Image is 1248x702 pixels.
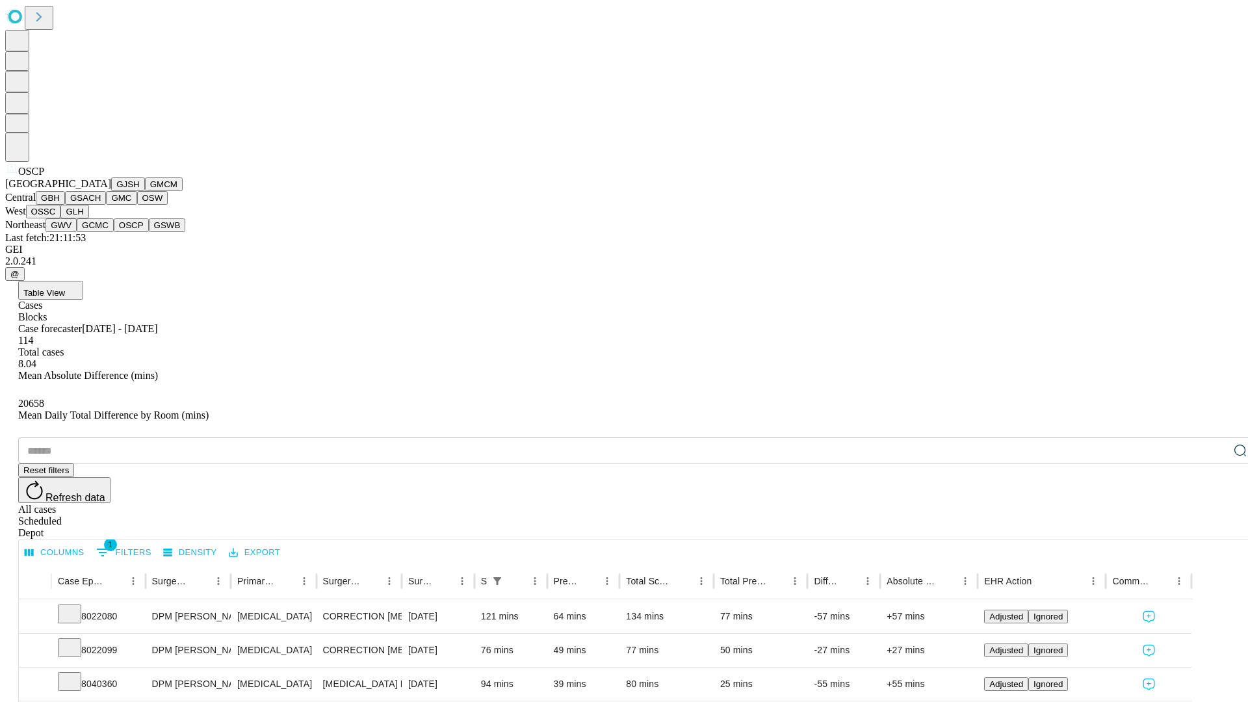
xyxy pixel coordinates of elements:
[237,668,309,701] div: [MEDICAL_DATA]
[323,600,395,633] div: CORRECTION [MEDICAL_DATA], DOUBLE [MEDICAL_DATA]
[323,634,395,667] div: CORRECTION [MEDICAL_DATA]
[481,576,487,586] div: Scheduled In Room Duration
[104,538,117,551] span: 1
[106,572,124,590] button: Sort
[887,634,971,667] div: +27 mins
[106,191,136,205] button: GMC
[82,323,157,334] span: [DATE] - [DATE]
[226,543,283,563] button: Export
[152,576,190,586] div: Surgeon Name
[626,600,707,633] div: 134 mins
[18,323,82,334] span: Case forecaster
[114,218,149,232] button: OSCP
[887,600,971,633] div: +57 mins
[65,191,106,205] button: GSACH
[21,543,88,563] button: Select columns
[554,668,614,701] div: 39 mins
[1152,572,1170,590] button: Sort
[859,572,877,590] button: Menu
[58,600,139,633] div: 8022080
[840,572,859,590] button: Sort
[58,668,139,701] div: 8040360
[488,572,506,590] button: Show filters
[674,572,692,590] button: Sort
[887,668,971,701] div: +55 mins
[984,576,1032,586] div: EHR Action
[323,576,361,586] div: Surgery Name
[18,281,83,300] button: Table View
[408,668,468,701] div: [DATE]
[18,409,209,421] span: Mean Daily Total Difference by Room (mins)
[720,668,801,701] div: 25 mins
[58,576,105,586] div: Case Epic Id
[626,576,673,586] div: Total Scheduled Duration
[526,572,544,590] button: Menu
[36,191,65,205] button: GBH
[152,600,224,633] div: DPM [PERSON_NAME] [PERSON_NAME]
[481,600,541,633] div: 121 mins
[209,572,227,590] button: Menu
[598,572,616,590] button: Menu
[692,572,710,590] button: Menu
[152,668,224,701] div: DPM [PERSON_NAME] [PERSON_NAME]
[18,166,44,177] span: OSCP
[18,477,110,503] button: Refresh data
[1170,572,1188,590] button: Menu
[45,492,105,503] span: Refresh data
[481,634,541,667] div: 76 mins
[720,634,801,667] div: 50 mins
[453,572,471,590] button: Menu
[191,572,209,590] button: Sort
[58,634,139,667] div: 8022099
[23,465,69,475] span: Reset filters
[580,572,598,590] button: Sort
[323,668,395,701] div: [MEDICAL_DATA] PLANTAR [MEDICAL_DATA]
[984,610,1028,623] button: Adjusted
[814,668,874,701] div: -55 mins
[5,178,111,189] span: [GEOGRAPHIC_DATA]
[145,177,183,191] button: GMCM
[149,218,186,232] button: GSWB
[1112,576,1150,586] div: Comments
[1084,572,1102,590] button: Menu
[1028,677,1068,691] button: Ignored
[1033,612,1063,621] span: Ignored
[295,572,313,590] button: Menu
[23,288,65,298] span: Table View
[77,218,114,232] button: GCMC
[1028,610,1068,623] button: Ignored
[887,576,937,586] div: Absolute Difference
[720,576,767,586] div: Total Predicted Duration
[1028,643,1068,657] button: Ignored
[237,600,309,633] div: [MEDICAL_DATA]
[18,463,74,477] button: Reset filters
[160,543,220,563] button: Density
[626,634,707,667] div: 77 mins
[720,600,801,633] div: 77 mins
[124,572,142,590] button: Menu
[768,572,786,590] button: Sort
[984,643,1028,657] button: Adjusted
[26,205,61,218] button: OSSC
[93,542,155,563] button: Show filters
[18,346,64,357] span: Total cases
[408,600,468,633] div: [DATE]
[137,191,168,205] button: OSW
[626,668,707,701] div: 80 mins
[435,572,453,590] button: Sort
[10,269,19,279] span: @
[554,600,614,633] div: 64 mins
[408,576,434,586] div: Surgery Date
[814,634,874,667] div: -27 mins
[814,576,839,586] div: Difference
[18,358,36,369] span: 8.04
[237,576,275,586] div: Primary Service
[5,244,1243,255] div: GEI
[1033,679,1063,689] span: Ignored
[786,572,804,590] button: Menu
[984,677,1028,691] button: Adjusted
[1033,572,1051,590] button: Sort
[814,600,874,633] div: -57 mins
[362,572,380,590] button: Sort
[152,634,224,667] div: DPM [PERSON_NAME] [PERSON_NAME]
